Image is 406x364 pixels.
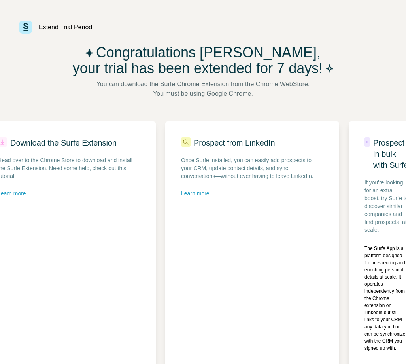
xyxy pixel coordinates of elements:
img: Surfe - Surfe logo [19,21,32,34]
img: Icon Star Filled [85,45,93,61]
button: Learn more [181,190,210,197]
span: You must be using Google Chrome. [153,89,253,99]
div: Extend Trial Period [39,23,92,32]
span: your trial has been extended for 7 days! [73,61,323,76]
span: Once Surfe installed, you can easily add prospects to your CRM, update contact details, and sync ... [181,156,323,180]
span: You can download the Surfe Chrome Extension from the Chrome WebStore. [96,80,310,89]
p: Prospect from LinkedIn [194,137,275,148]
img: Icon Star Filled [326,61,333,76]
iframe: How I TRACK my LinkedIn conversations in HubSpot [181,207,323,286]
span: Congratulations [PERSON_NAME], [96,45,321,61]
p: Download the Surfe Extension [10,137,117,148]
